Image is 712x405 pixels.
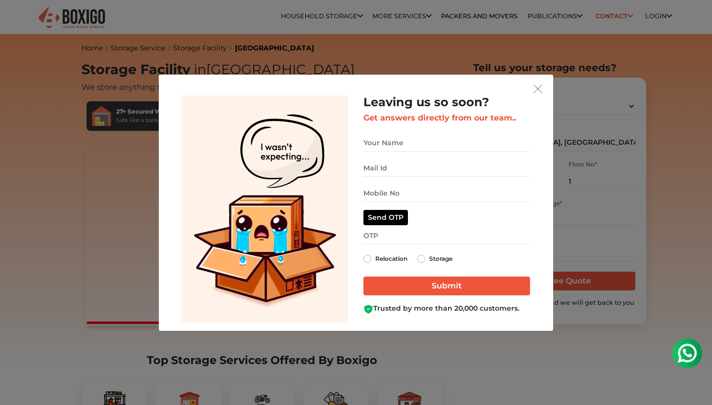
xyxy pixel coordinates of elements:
img: Lead Welcome Image [181,95,349,323]
input: Your Name [363,134,530,152]
button: Send OTP [363,210,408,225]
input: Mobile No [363,185,530,202]
input: Mail Id [363,160,530,177]
img: whatsapp-icon.svg [10,10,30,30]
input: OTP [363,227,530,244]
div: Trusted by more than 20,000 customers. [363,303,530,314]
input: Submit [363,277,530,295]
img: Boxigo Customer Shield [363,304,373,314]
h2: Leaving us so soon? [363,95,530,110]
label: Relocation [375,253,407,265]
img: exit [534,84,542,93]
label: Storage [429,253,452,265]
h3: Get answers directly from our team.. [363,113,530,122]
